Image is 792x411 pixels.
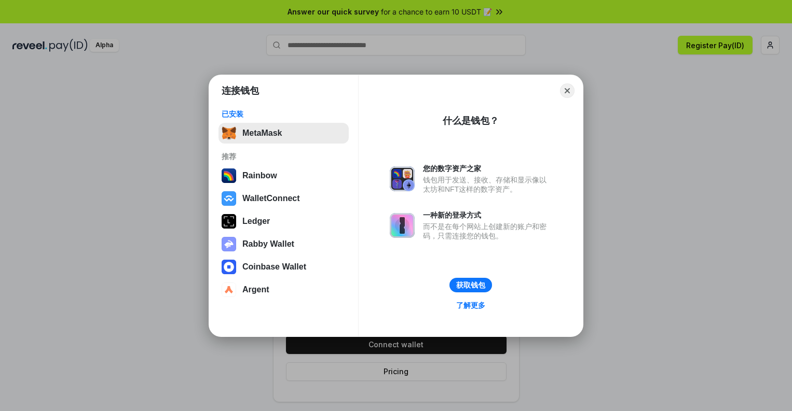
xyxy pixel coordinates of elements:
button: WalletConnect [219,188,349,209]
div: 获取钱包 [456,280,485,290]
img: svg+xml,%3Csvg%20xmlns%3D%22http%3A%2F%2Fwww.w3.org%2F2000%2Fsvg%22%20fill%3D%22none%22%20viewBox... [390,166,415,191]
div: Ledger [242,217,270,226]
button: Rainbow [219,165,349,186]
img: svg+xml,%3Csvg%20xmlns%3D%22http%3A%2F%2Fwww.w3.org%2F2000%2Fsvg%22%20width%3D%2228%22%20height%3... [222,214,236,229]
div: WalletConnect [242,194,300,203]
img: svg+xml,%3Csvg%20fill%3D%22none%22%20height%3D%2233%22%20viewBox%3D%220%200%2035%2033%22%20width%... [222,126,236,140]
img: svg+xml,%3Csvg%20xmlns%3D%22http%3A%2F%2Fwww.w3.org%2F2000%2Fsvg%22%20fill%3D%22none%22%20viewBox... [390,213,415,238]
div: 而不是在每个网站上创建新的账户和密码，只需连接您的钱包。 [423,222,552,240]
button: 获取钱包 [449,278,492,292]
div: Rainbow [242,171,277,180]
div: Argent [242,285,269,294]
div: 您的数字资产之家 [423,164,552,173]
div: Rabby Wallet [242,239,294,249]
img: svg+xml,%3Csvg%20xmlns%3D%22http%3A%2F%2Fwww.w3.org%2F2000%2Fsvg%22%20fill%3D%22none%22%20viewBox... [222,237,236,251]
img: svg+xml,%3Csvg%20width%3D%2228%22%20height%3D%2228%22%20viewBox%3D%220%200%2028%2028%22%20fill%3D... [222,191,236,206]
div: 一种新的登录方式 [423,210,552,220]
div: 了解更多 [456,301,485,310]
button: Rabby Wallet [219,234,349,254]
div: 钱包用于发送、接收、存储和显示像以太坊和NFT这样的数字资产。 [423,175,552,194]
a: 了解更多 [450,299,491,312]
button: Argent [219,279,349,300]
div: 什么是钱包？ [443,115,499,127]
h1: 连接钱包 [222,84,259,97]
button: Close [560,83,575,98]
div: 推荐 [222,152,346,161]
button: Ledger [219,211,349,232]
button: Coinbase Wallet [219,257,349,277]
img: svg+xml,%3Csvg%20width%3D%22120%22%20height%3D%22120%22%20viewBox%3D%220%200%20120%20120%22%20fil... [222,168,236,183]
button: MetaMask [219,123,349,144]
div: Coinbase Wallet [242,262,306,272]
div: MetaMask [242,129,282,138]
img: svg+xml,%3Csvg%20width%3D%2228%22%20height%3D%2228%22%20viewBox%3D%220%200%2028%2028%22%20fill%3D... [222,282,236,297]
img: svg+xml,%3Csvg%20width%3D%2228%22%20height%3D%2228%22%20viewBox%3D%220%200%2028%2028%22%20fill%3D... [222,260,236,274]
div: 已安装 [222,109,346,119]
